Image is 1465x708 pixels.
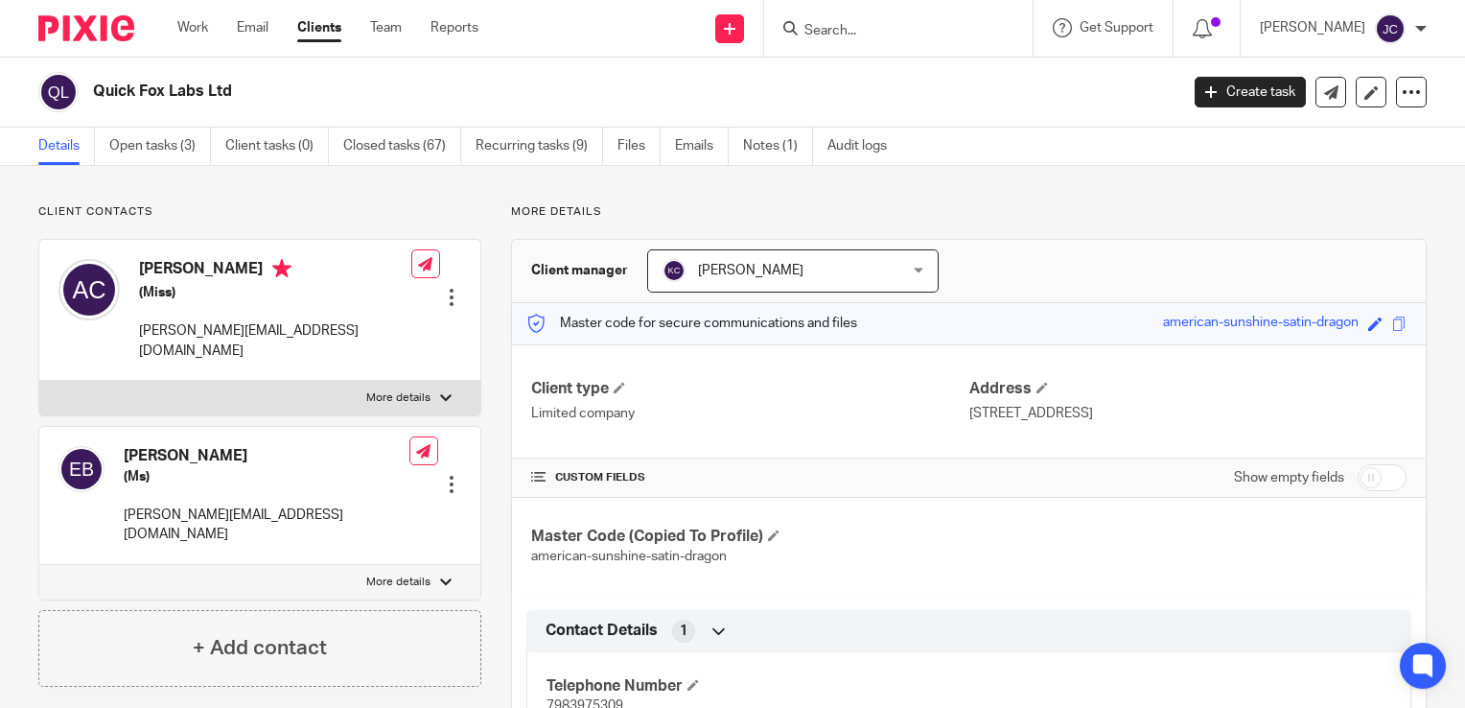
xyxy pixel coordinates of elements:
i: Primary [272,259,291,278]
h4: Address [969,379,1407,399]
p: [PERSON_NAME] [1260,18,1365,37]
a: Open tasks (3) [109,128,211,165]
h4: CUSTOM FIELDS [531,470,968,485]
h4: Telephone Number [546,676,968,696]
img: svg%3E [58,259,120,320]
img: svg%3E [38,72,79,112]
a: Email [237,18,268,37]
a: Recurring tasks (9) [476,128,603,165]
a: Client tasks (0) [225,128,329,165]
a: Audit logs [827,128,901,165]
a: Emails [675,128,729,165]
span: american-sunshine-satin-dragon [531,550,727,563]
h5: (Ms) [124,467,409,486]
img: Pixie [38,15,134,41]
h4: Master Code (Copied To Profile) [531,527,968,547]
a: Closed tasks (67) [343,128,461,165]
p: Limited company [531,404,968,423]
p: Master code for secure communications and files [526,314,857,333]
p: More details [366,390,430,406]
span: Get Support [1080,21,1153,35]
a: Clients [297,18,341,37]
h3: Client manager [531,261,628,280]
p: [STREET_ADDRESS] [969,404,1407,423]
a: Create task [1195,77,1306,107]
a: Reports [430,18,478,37]
p: Client contacts [38,204,481,220]
h4: Client type [531,379,968,399]
p: [PERSON_NAME][EMAIL_ADDRESS][DOMAIN_NAME] [139,321,411,361]
h4: + Add contact [193,633,327,663]
span: [PERSON_NAME] [698,264,803,277]
img: svg%3E [1375,13,1406,44]
a: Details [38,128,95,165]
div: american-sunshine-satin-dragon [1163,313,1359,335]
h5: (Miss) [139,283,411,302]
input: Search [802,23,975,40]
p: [PERSON_NAME][EMAIL_ADDRESS][DOMAIN_NAME] [124,506,409,545]
img: svg%3E [663,259,686,282]
span: 1 [680,622,687,641]
label: Show empty fields [1234,468,1344,487]
h4: [PERSON_NAME] [139,259,411,283]
a: Team [370,18,402,37]
h4: [PERSON_NAME] [124,446,409,466]
img: svg%3E [58,446,105,492]
span: Contact Details [546,621,658,641]
p: More details [511,204,1427,220]
p: More details [366,575,430,590]
h2: Quick Fox Labs Ltd [93,82,951,102]
a: Work [177,18,208,37]
a: Notes (1) [743,128,813,165]
a: Files [617,128,661,165]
